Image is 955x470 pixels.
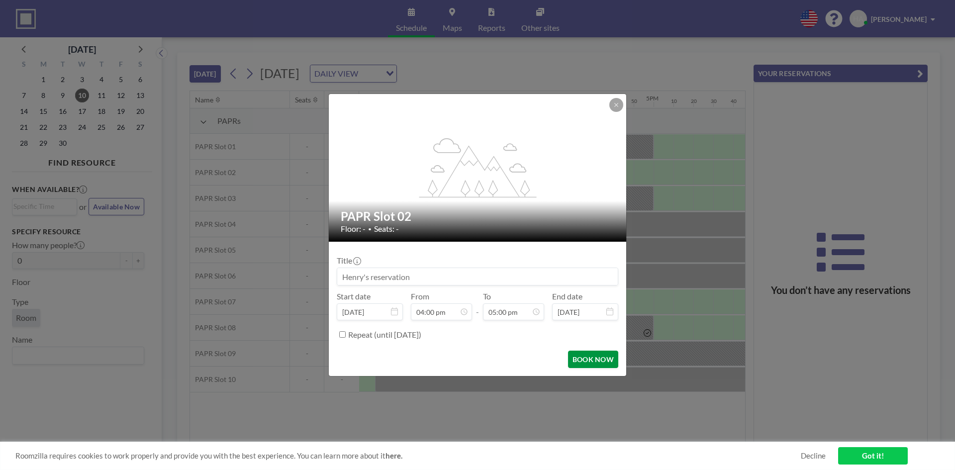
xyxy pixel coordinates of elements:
input: Henry's reservation [337,268,618,285]
label: Title [337,256,360,266]
label: Start date [337,291,371,301]
span: Seats: - [374,224,399,234]
span: Roomzilla requires cookies to work properly and provide you with the best experience. You can lea... [15,451,801,461]
span: • [368,225,372,233]
a: here. [385,451,402,460]
a: Got it! [838,447,908,465]
h2: PAPR Slot 02 [341,209,615,224]
span: Floor: - [341,224,366,234]
span: - [476,295,479,317]
label: End date [552,291,582,301]
button: BOOK NOW [568,351,618,368]
a: Decline [801,451,826,461]
label: Repeat (until [DATE]) [348,330,421,340]
g: flex-grow: 1.2; [419,137,537,197]
label: From [411,291,429,301]
label: To [483,291,491,301]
